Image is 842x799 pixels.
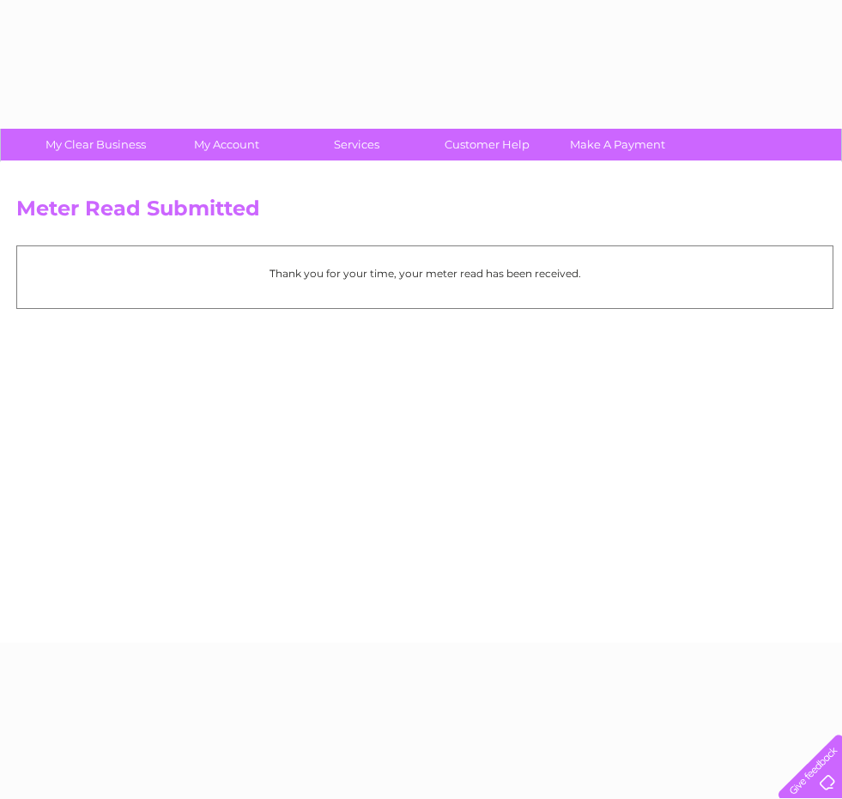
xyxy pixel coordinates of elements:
a: My Clear Business [25,129,167,160]
p: Thank you for your time, your meter read has been received. [26,265,824,281]
a: My Account [155,129,297,160]
a: Customer Help [416,129,558,160]
a: Services [286,129,427,160]
h2: Meter Read Submitted [16,197,833,229]
a: Make A Payment [547,129,688,160]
